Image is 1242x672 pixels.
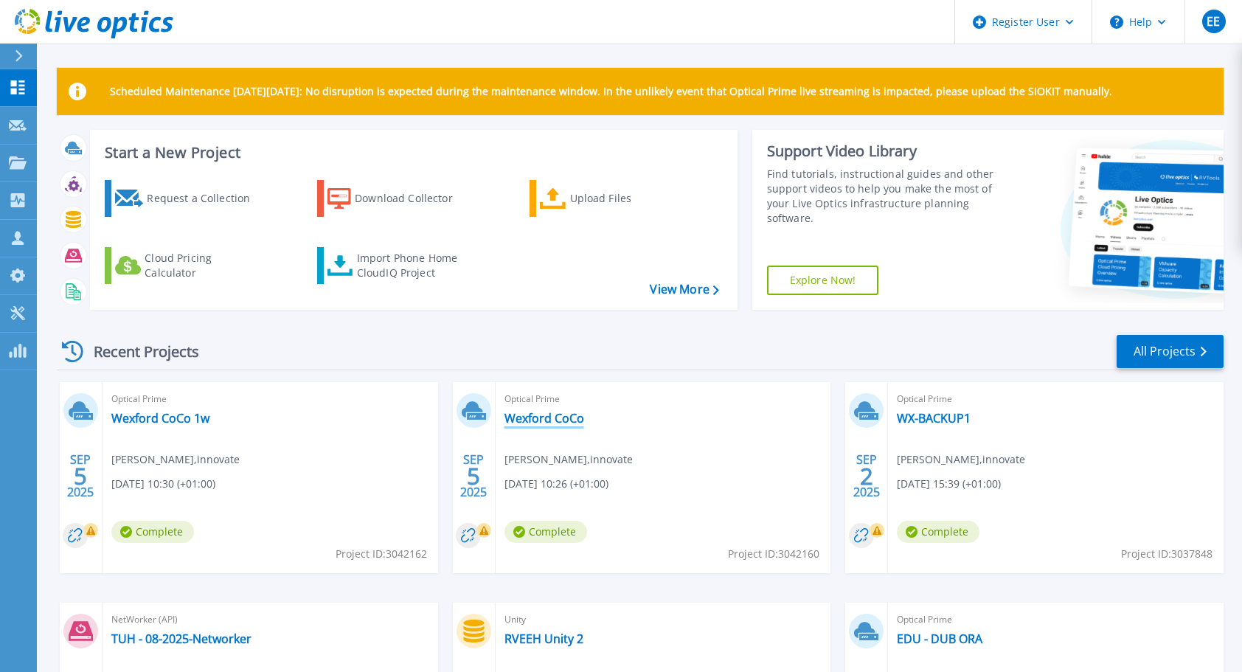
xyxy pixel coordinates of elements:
[504,391,822,407] span: Optical Prime
[66,449,94,503] div: SEP 2025
[853,449,881,503] div: SEP 2025
[317,180,482,217] a: Download Collector
[570,184,688,213] div: Upload Files
[147,184,265,213] div: Request a Collection
[105,180,269,217] a: Request a Collection
[504,631,583,646] a: RVEEH Unity 2
[111,391,429,407] span: Optical Prime
[728,546,819,562] span: Project ID: 3042160
[897,476,1001,492] span: [DATE] 15:39 (+01:00)
[897,521,979,543] span: Complete
[111,631,251,646] a: TUH - 08-2025-Networker
[897,631,982,646] a: EDU - DUB ORA
[74,470,87,482] span: 5
[767,142,1005,161] div: Support Video Library
[111,476,215,492] span: [DATE] 10:30 (+01:00)
[897,411,971,426] a: WX-BACKUP1
[1117,335,1224,368] a: All Projects
[530,180,694,217] a: Upload Files
[145,251,263,280] div: Cloud Pricing Calculator
[897,612,1215,628] span: Optical Prime
[105,145,718,161] h3: Start a New Project
[110,86,1112,97] p: Scheduled Maintenance [DATE][DATE]: No disruption is expected during the maintenance window. In t...
[57,333,219,370] div: Recent Projects
[111,612,429,628] span: NetWorker (API)
[860,470,873,482] span: 2
[467,470,480,482] span: 5
[1207,15,1220,27] span: EE
[504,411,584,426] a: Wexford CoCo
[504,451,633,468] span: [PERSON_NAME] , innovate
[1121,546,1212,562] span: Project ID: 3037848
[897,451,1025,468] span: [PERSON_NAME] , innovate
[111,411,209,426] a: Wexford CoCo 1w
[767,266,879,295] a: Explore Now!
[111,451,240,468] span: [PERSON_NAME] , innovate
[650,283,718,297] a: View More
[504,612,822,628] span: Unity
[336,546,427,562] span: Project ID: 3042162
[355,184,473,213] div: Download Collector
[767,167,1005,226] div: Find tutorials, instructional guides and other support videos to help you make the most of your L...
[111,521,194,543] span: Complete
[504,476,608,492] span: [DATE] 10:26 (+01:00)
[897,391,1215,407] span: Optical Prime
[357,251,472,280] div: Import Phone Home CloudIQ Project
[105,247,269,284] a: Cloud Pricing Calculator
[459,449,488,503] div: SEP 2025
[504,521,587,543] span: Complete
